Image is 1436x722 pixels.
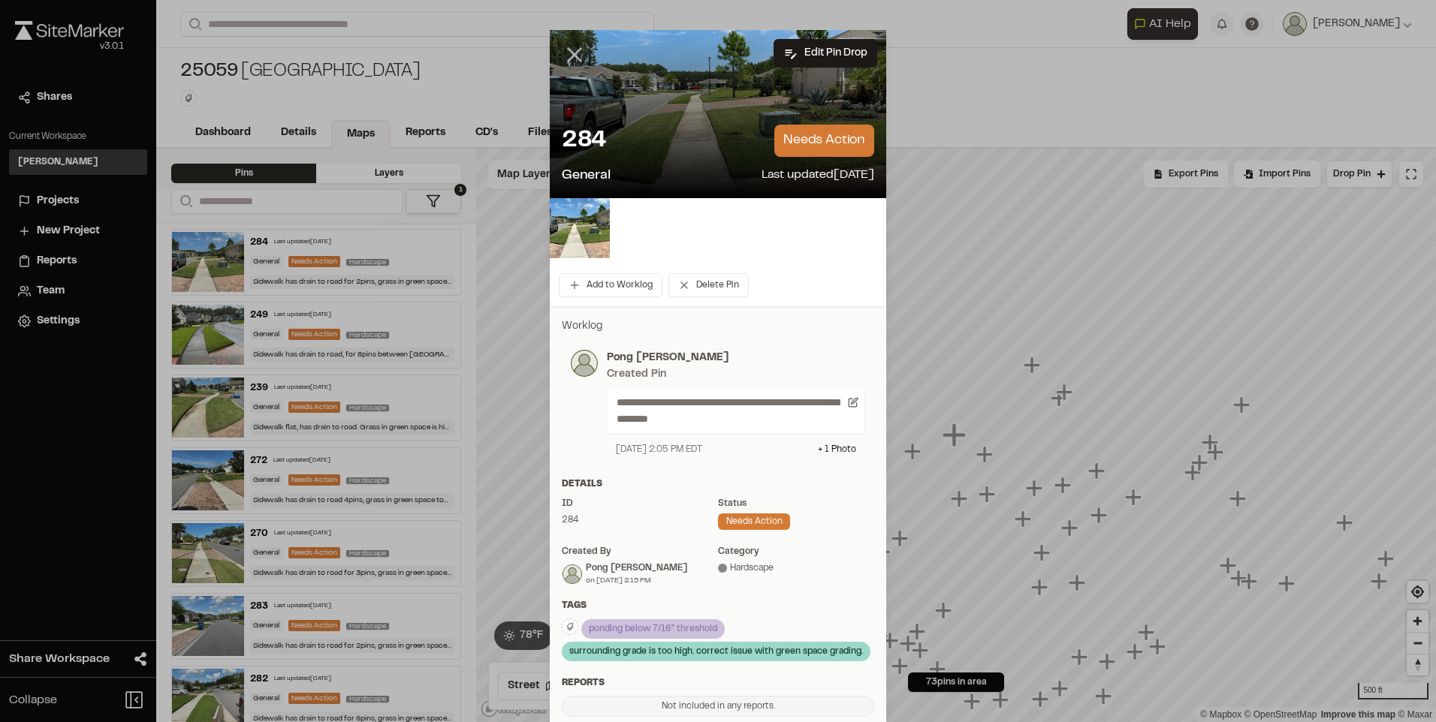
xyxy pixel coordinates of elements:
[562,126,606,156] p: 284
[562,318,874,335] p: Worklog
[550,198,610,258] img: file
[774,125,874,157] p: needs action
[562,477,874,491] div: Details
[586,561,687,575] div: Pong [PERSON_NAME]
[718,497,874,510] div: Status
[562,166,611,186] p: General
[718,513,790,530] div: needs action
[562,497,718,510] div: ID
[818,443,856,456] div: + 1 Photo
[562,545,718,558] div: Created by
[562,513,718,527] div: 284
[607,350,865,366] p: Pong [PERSON_NAME]
[562,618,578,635] button: Edit Tags
[718,561,874,575] div: Hardscape
[562,696,874,717] div: Not included in any reports.
[718,545,874,558] div: category
[571,350,598,377] img: photo
[562,599,874,612] div: Tags
[762,166,874,186] p: Last updated [DATE]
[562,676,874,690] div: Reports
[668,273,749,297] button: Delete Pin
[563,564,582,584] img: Pong Lanh
[562,642,870,661] div: surrounding grade is too high. correct issue with green space grading.
[559,273,662,297] button: Add to Worklog
[581,619,725,639] div: ponding below 7/16" threshold
[616,443,702,456] div: [DATE] 2:05 PM EDT
[586,575,687,586] div: on [DATE] 2:15 PM
[607,366,666,383] div: Created Pin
